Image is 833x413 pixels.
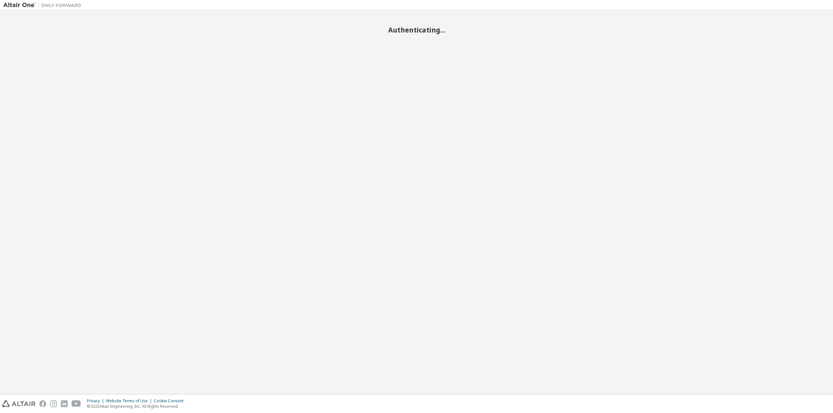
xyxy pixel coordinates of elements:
img: linkedin.svg [61,400,68,407]
img: youtube.svg [72,400,81,407]
div: Privacy [87,398,106,404]
div: Cookie Consent [154,398,187,404]
img: facebook.svg [39,400,46,407]
img: Altair One [3,2,85,8]
p: © 2025 Altair Engineering, Inc. All Rights Reserved. [87,404,187,409]
h2: Authenticating... [3,26,830,34]
div: Website Terms of Use [106,398,154,404]
img: altair_logo.svg [2,400,35,407]
img: instagram.svg [50,400,57,407]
